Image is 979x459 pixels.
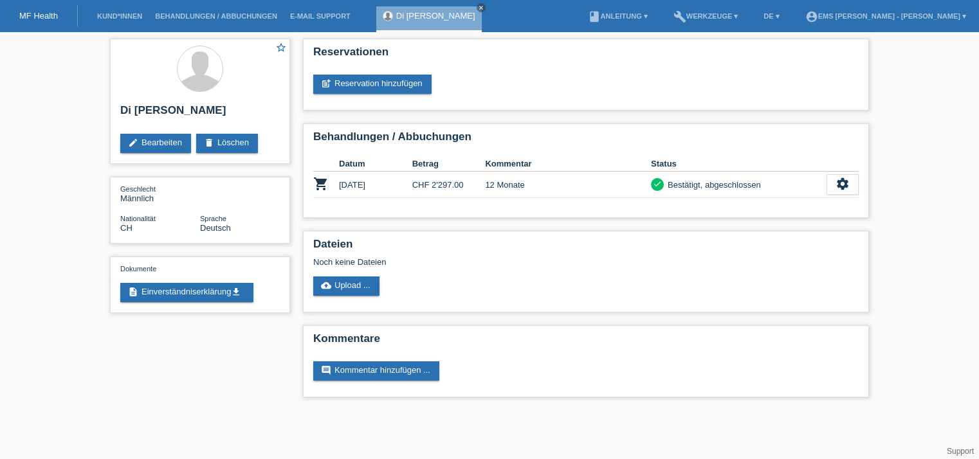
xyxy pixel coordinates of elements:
[128,287,138,297] i: description
[313,46,859,65] h2: Reservationen
[275,42,287,53] i: star_border
[204,138,214,148] i: delete
[651,156,827,172] th: Status
[120,265,156,273] span: Dokumente
[120,223,133,233] span: Schweiz
[412,156,486,172] th: Betrag
[313,75,432,94] a: post_addReservation hinzufügen
[313,361,439,381] a: commentKommentar hinzufügen ...
[805,10,818,23] i: account_circle
[284,12,357,20] a: E-Mail Support
[836,177,850,191] i: settings
[200,215,226,222] span: Sprache
[313,276,380,296] a: cloud_uploadUpload ...
[339,172,412,198] td: [DATE]
[321,78,331,89] i: post_add
[313,332,859,352] h2: Kommentare
[588,10,601,23] i: book
[128,138,138,148] i: edit
[120,185,156,193] span: Geschlecht
[485,172,651,198] td: 12 Monate
[120,283,253,302] a: descriptionEinverständniserklärungget_app
[91,12,149,20] a: Kund*innen
[149,12,284,20] a: Behandlungen / Abbuchungen
[799,12,973,20] a: account_circleEMS [PERSON_NAME] - [PERSON_NAME] ▾
[313,176,329,192] i: POSP00028064
[396,11,475,21] a: Di [PERSON_NAME]
[673,10,686,23] i: build
[478,4,484,11] i: close
[653,179,662,188] i: check
[667,12,745,20] a: buildWerkzeuge ▾
[339,156,412,172] th: Datum
[196,134,258,153] a: deleteLöschen
[321,365,331,375] i: comment
[313,130,859,150] h2: Behandlungen / Abbuchungen
[275,42,287,55] a: star_border
[313,238,859,257] h2: Dateien
[757,12,785,20] a: DE ▾
[412,172,486,198] td: CHF 2'297.00
[19,11,58,21] a: MF Health
[947,447,974,456] a: Support
[120,104,280,123] h2: Di [PERSON_NAME]
[477,3,486,12] a: close
[120,184,200,203] div: Männlich
[120,134,191,153] a: editBearbeiten
[321,280,331,291] i: cloud_upload
[231,287,241,297] i: get_app
[313,257,706,267] div: Noch keine Dateien
[581,12,654,20] a: bookAnleitung ▾
[120,215,156,222] span: Nationalität
[485,156,651,172] th: Kommentar
[200,223,231,233] span: Deutsch
[664,178,761,192] div: Bestätigt, abgeschlossen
